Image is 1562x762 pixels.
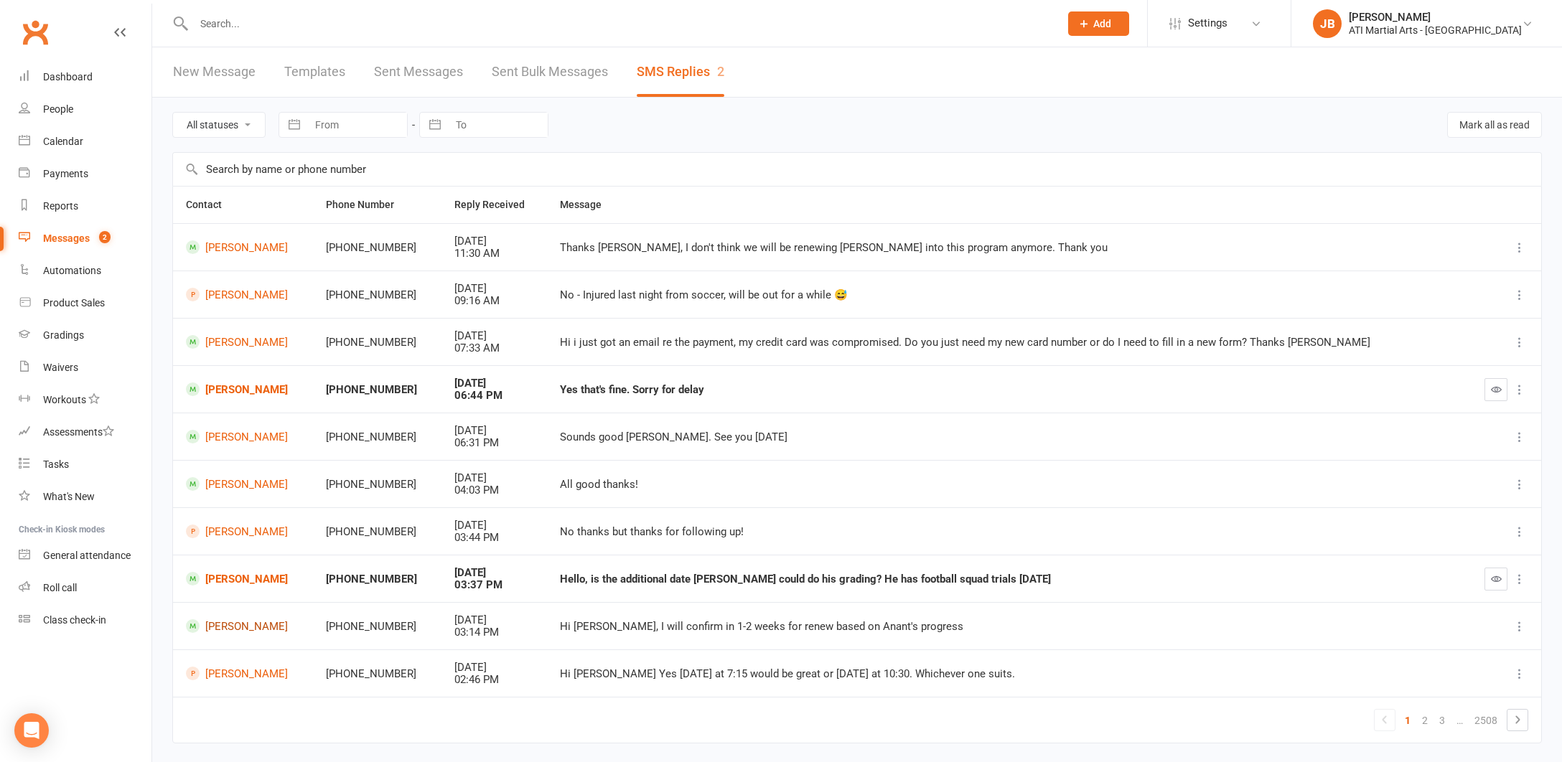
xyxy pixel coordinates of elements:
[326,668,429,680] div: [PHONE_NUMBER]
[454,330,534,342] div: [DATE]
[19,448,151,481] a: Tasks
[454,295,534,307] div: 09:16 AM
[454,579,534,591] div: 03:37 PM
[43,103,73,115] div: People
[43,550,131,561] div: General attendance
[326,621,429,633] div: [PHONE_NUMBER]
[43,200,78,212] div: Reports
[1188,7,1227,39] span: Settings
[19,93,151,126] a: People
[1434,710,1451,730] a: 3
[19,481,151,513] a: What's New
[186,382,300,396] a: [PERSON_NAME]
[441,187,547,223] th: Reply Received
[326,289,429,301] div: [PHONE_NUMBER]
[454,390,534,402] div: 06:44 PM
[186,525,300,538] a: [PERSON_NAME]
[17,14,53,50] a: Clubworx
[560,289,1451,301] div: No - Injured last night from soccer, will be out for a while 😅
[1349,24,1522,37] div: ATI Martial Arts - [GEOGRAPHIC_DATA]
[454,248,534,260] div: 11:30 AM
[186,667,300,680] a: [PERSON_NAME]
[454,567,534,579] div: [DATE]
[454,235,534,248] div: [DATE]
[560,621,1451,633] div: Hi [PERSON_NAME], I will confirm in 1-2 weeks for renew based on Anant's progress
[560,526,1451,538] div: No thanks but thanks for following up!
[637,47,724,97] a: SMS Replies2
[326,479,429,491] div: [PHONE_NUMBER]
[186,335,300,349] a: [PERSON_NAME]
[560,337,1451,349] div: Hi i just got an email re the payment, my credit card was compromised. Do you just need my new ca...
[19,384,151,416] a: Workouts
[326,384,429,396] div: [PHONE_NUMBER]
[43,362,78,373] div: Waivers
[190,14,1049,34] input: Search...
[99,231,111,243] span: 2
[492,47,608,97] a: Sent Bulk Messages
[1093,18,1111,29] span: Add
[454,662,534,674] div: [DATE]
[1068,11,1129,36] button: Add
[454,614,534,626] div: [DATE]
[173,153,1541,186] input: Search by name or phone number
[186,430,300,443] a: [PERSON_NAME]
[43,297,105,309] div: Product Sales
[313,187,441,223] th: Phone Number
[43,232,90,244] div: Messages
[454,532,534,544] div: 03:44 PM
[1349,11,1522,24] div: [PERSON_NAME]
[173,187,313,223] th: Contact
[560,384,1451,396] div: Yes that's fine. Sorry for delay
[547,187,1464,223] th: Message
[14,713,49,748] div: Open Intercom Messenger
[326,431,429,443] div: [PHONE_NUMBER]
[326,337,429,349] div: [PHONE_NUMBER]
[454,484,534,497] div: 04:03 PM
[454,674,534,686] div: 02:46 PM
[43,329,84,341] div: Gradings
[454,377,534,390] div: [DATE]
[560,242,1451,254] div: Thanks [PERSON_NAME], I don't think we will be renewing [PERSON_NAME] into this program anymore. ...
[43,582,77,593] div: Roll call
[1469,710,1503,730] a: 2508
[560,668,1451,680] div: Hi [PERSON_NAME] Yes [DATE] at 7:15 would be great or [DATE] at 10:30. Whichever one suits.
[19,572,151,604] a: Roll call
[43,426,114,438] div: Assessments
[560,479,1451,491] div: All good thanks!
[19,352,151,384] a: Waivers
[454,519,534,532] div: [DATE]
[1447,112,1542,138] button: Mark all as read
[1399,710,1416,730] a: 1
[560,431,1451,443] div: Sounds good [PERSON_NAME]. See you [DATE]
[43,491,95,502] div: What's New
[454,283,534,295] div: [DATE]
[454,472,534,484] div: [DATE]
[186,619,300,633] a: [PERSON_NAME]
[19,319,151,352] a: Gradings
[19,604,151,636] a: Class kiosk mode
[19,287,151,319] a: Product Sales
[326,526,429,538] div: [PHONE_NUMBER]
[186,288,300,301] a: [PERSON_NAME]
[43,136,83,147] div: Calendar
[454,425,534,437] div: [DATE]
[43,394,86,405] div: Workouts
[19,158,151,190] a: Payments
[284,47,345,97] a: Templates
[454,437,534,449] div: 06:31 PM
[173,47,256,97] a: New Message
[43,168,88,179] div: Payments
[43,265,101,276] div: Automations
[43,614,106,626] div: Class check-in
[1313,9,1342,38] div: JB
[326,242,429,254] div: [PHONE_NUMBER]
[448,113,548,137] input: To
[326,573,429,585] div: [PHONE_NUMBER]
[19,255,151,287] a: Automations
[454,342,534,354] div: 07:33 AM
[1451,710,1469,730] a: …
[1416,710,1434,730] a: 2
[560,573,1451,585] div: Hello, is the additional date [PERSON_NAME] could do his grading? He has football squad trials [D...
[717,64,724,79] div: 2
[186,240,300,254] a: [PERSON_NAME]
